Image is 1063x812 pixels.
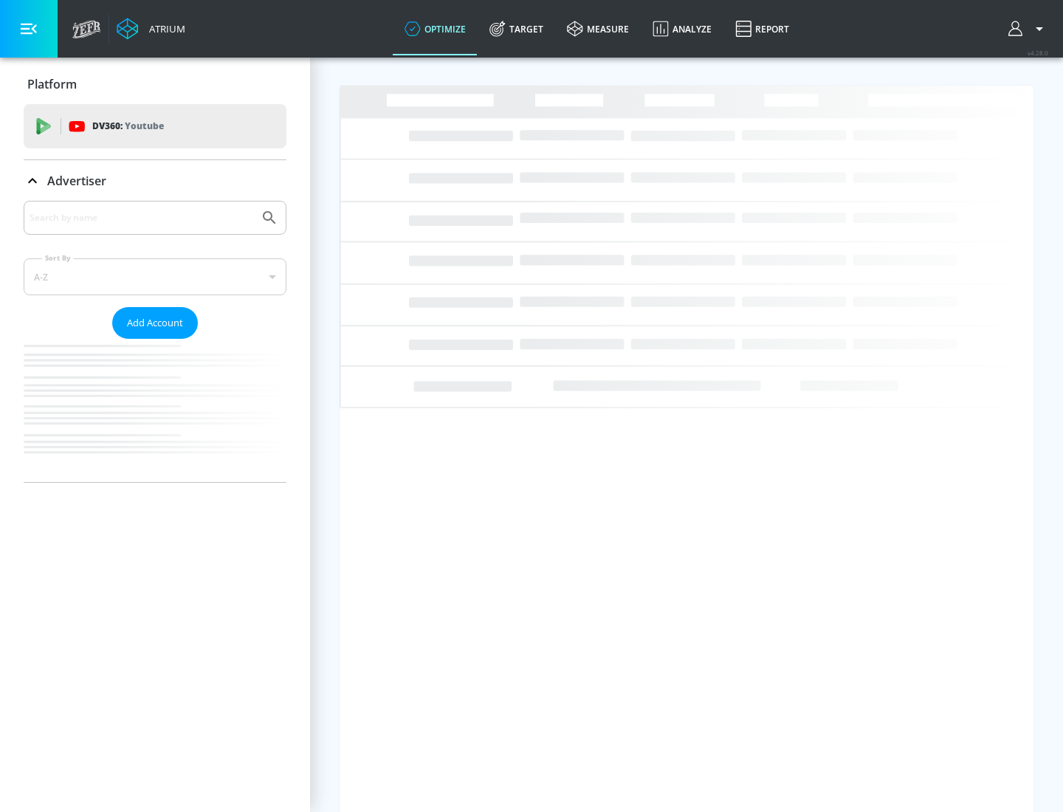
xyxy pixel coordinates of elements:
[47,173,106,189] p: Advertiser
[24,258,286,295] div: A-Z
[1028,49,1048,57] span: v 4.28.0
[24,160,286,202] div: Advertiser
[127,314,183,331] span: Add Account
[723,2,801,55] a: Report
[125,118,164,134] p: Youtube
[92,118,164,134] p: DV360:
[27,76,77,92] p: Platform
[117,18,185,40] a: Atrium
[641,2,723,55] a: Analyze
[393,2,478,55] a: optimize
[24,339,286,482] nav: list of Advertiser
[143,22,185,35] div: Atrium
[112,307,198,339] button: Add Account
[30,208,253,227] input: Search by name
[24,63,286,105] div: Platform
[24,201,286,482] div: Advertiser
[42,253,74,263] label: Sort By
[24,104,286,148] div: DV360: Youtube
[478,2,555,55] a: Target
[555,2,641,55] a: measure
